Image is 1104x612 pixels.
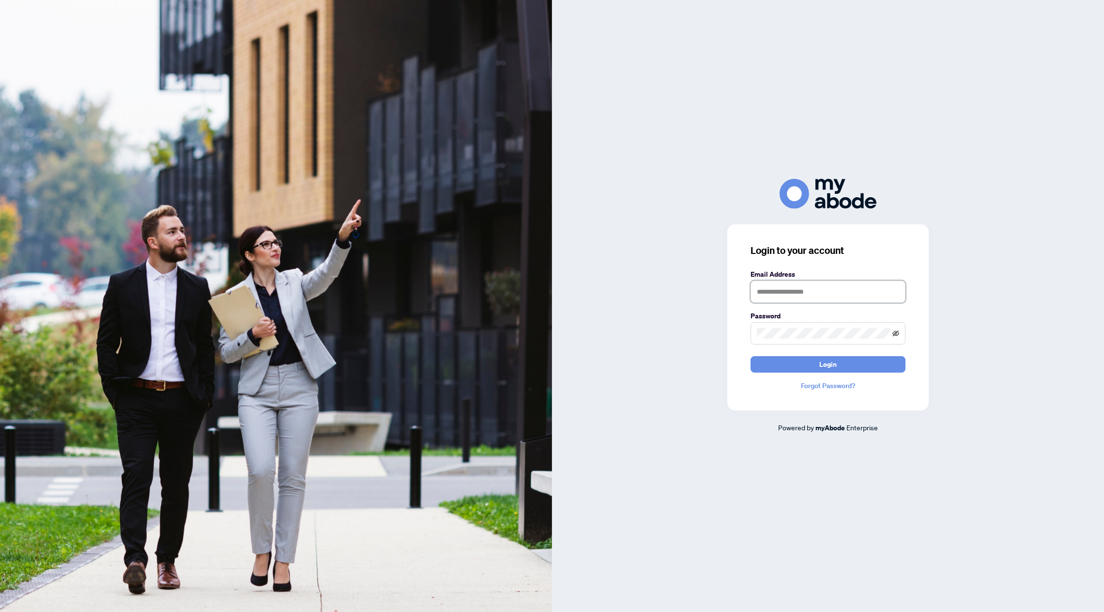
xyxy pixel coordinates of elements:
a: myAbode [815,423,845,433]
span: Powered by [778,423,814,432]
span: eye-invisible [892,330,899,337]
span: Login [819,357,837,372]
label: Email Address [751,269,905,280]
h3: Login to your account [751,244,905,257]
span: Enterprise [846,423,878,432]
a: Forgot Password? [751,380,905,391]
img: ma-logo [780,179,876,208]
label: Password [751,311,905,321]
button: Login [751,356,905,373]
